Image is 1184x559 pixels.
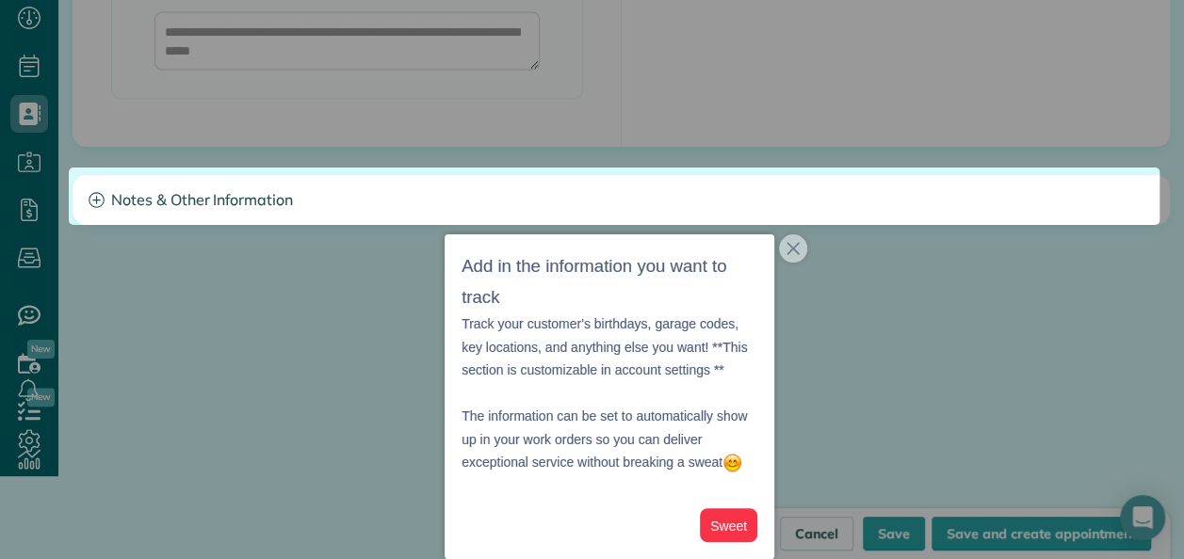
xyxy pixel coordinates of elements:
[462,312,757,382] p: Track your customer's birthdays, garage codes, key locations, and anything else you want! **This ...
[700,508,757,543] button: Sweet
[462,382,757,474] p: The information can be set to automatically show up in your work orders so you can deliver except...
[779,234,807,263] button: close,
[462,251,757,312] h3: Add in the information you want to track
[1120,495,1165,540] div: Open Intercom Messenger
[722,453,742,472] img: :blush:
[445,234,774,559] div: Add in the information you want to trackTrack your customer&amp;#39;s birthdays, garage codes, ke...
[73,176,1169,224] a: Notes & Other Information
